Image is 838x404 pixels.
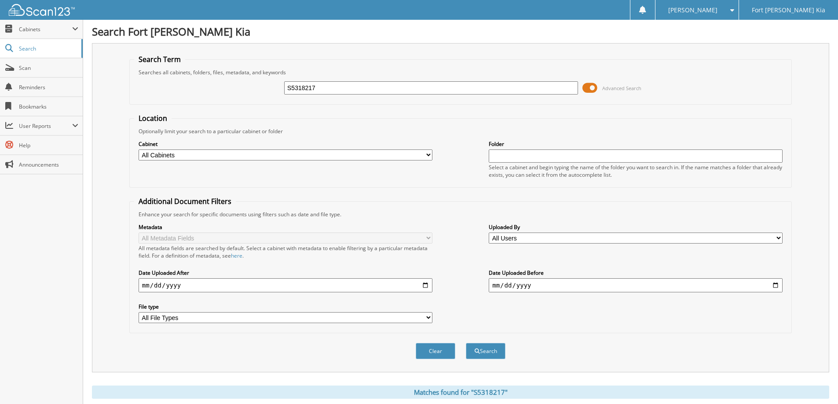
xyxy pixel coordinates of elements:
[134,127,787,135] div: Optionally limit your search to a particular cabinet or folder
[19,122,72,130] span: User Reports
[416,343,455,359] button: Clear
[134,197,236,206] legend: Additional Document Filters
[19,45,77,52] span: Search
[489,269,783,277] label: Date Uploaded Before
[19,161,78,168] span: Announcements
[134,69,787,76] div: Searches all cabinets, folders, files, metadata, and keywords
[19,25,72,33] span: Cabinets
[139,269,432,277] label: Date Uploaded After
[139,223,432,231] label: Metadata
[489,278,783,292] input: end
[489,223,783,231] label: Uploaded By
[134,55,185,64] legend: Search Term
[602,85,641,91] span: Advanced Search
[139,278,432,292] input: start
[139,303,432,310] label: File type
[9,4,75,16] img: scan123-logo-white.svg
[489,140,783,148] label: Folder
[19,84,78,91] span: Reminders
[19,142,78,149] span: Help
[466,343,505,359] button: Search
[139,244,432,259] div: All metadata fields are searched by default. Select a cabinet with metadata to enable filtering b...
[19,64,78,72] span: Scan
[668,7,717,13] span: [PERSON_NAME]
[92,386,829,399] div: Matches found for "S5318217"
[134,113,172,123] legend: Location
[489,164,783,178] div: Select a cabinet and begin typing the name of the folder you want to search in. If the name match...
[139,140,432,148] label: Cabinet
[752,7,825,13] span: Fort [PERSON_NAME] Kia
[134,211,787,218] div: Enhance your search for specific documents using filters such as date and file type.
[231,252,242,259] a: here
[92,24,829,39] h1: Search Fort [PERSON_NAME] Kia
[19,103,78,110] span: Bookmarks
